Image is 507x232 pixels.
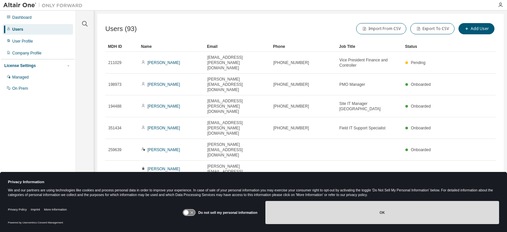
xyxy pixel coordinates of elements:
[273,82,309,87] span: [PHONE_NUMBER]
[411,104,431,109] span: Onboarded
[12,39,33,44] div: User Profile
[339,57,399,68] span: Vice President Finance and Controller
[148,82,180,87] a: [PERSON_NAME]
[141,167,180,182] a: [PERSON_NAME] ([PERSON_NAME]) [PERSON_NAME]
[273,125,309,131] span: [PHONE_NUMBER]
[339,101,399,112] span: Site IT Manager [GEOGRAPHIC_DATA]
[339,125,386,131] span: Field IT Support Specialist
[411,82,431,87] span: Onboarded
[148,60,180,65] a: [PERSON_NAME]
[458,23,494,34] button: Add User
[108,41,136,52] div: MDH ID
[207,164,267,185] span: [PERSON_NAME][EMAIL_ADDRESS][PERSON_NAME][DOMAIN_NAME]
[148,104,180,109] a: [PERSON_NAME]
[411,148,431,152] span: Onboarded
[148,148,180,152] a: [PERSON_NAME]
[108,82,121,87] span: 198973
[339,41,400,52] div: Job Title
[273,60,309,65] span: [PHONE_NUMBER]
[148,126,180,130] a: [PERSON_NAME]
[411,126,431,130] span: Onboarded
[12,75,29,80] div: Managed
[108,147,121,152] span: 259639
[411,60,425,65] span: Pending
[207,98,267,114] span: [EMAIL_ADDRESS][PERSON_NAME][DOMAIN_NAME]
[108,125,121,131] span: 351434
[207,77,267,92] span: [PERSON_NAME][EMAIL_ADDRESS][DOMAIN_NAME]
[12,50,42,56] div: Company Profile
[207,55,267,71] span: [EMAIL_ADDRESS][PERSON_NAME][DOMAIN_NAME]
[339,82,365,87] span: PMO Manager
[105,25,137,33] span: Users (93)
[207,41,268,52] div: Email
[108,104,121,109] span: 194488
[207,142,267,158] span: [PERSON_NAME][EMAIL_ADDRESS][DOMAIN_NAME]
[12,15,32,20] div: Dashboard
[410,23,455,34] button: Export To CSV
[405,41,461,52] div: Status
[207,120,267,136] span: [EMAIL_ADDRESS][PERSON_NAME][DOMAIN_NAME]
[108,60,121,65] span: 211029
[273,41,334,52] div: Phone
[12,86,28,91] div: On Prem
[356,23,406,34] button: Import From CSV
[141,41,202,52] div: Name
[3,2,86,9] img: Altair One
[12,27,23,32] div: Users
[273,104,309,109] span: [PHONE_NUMBER]
[4,63,36,68] div: License Settings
